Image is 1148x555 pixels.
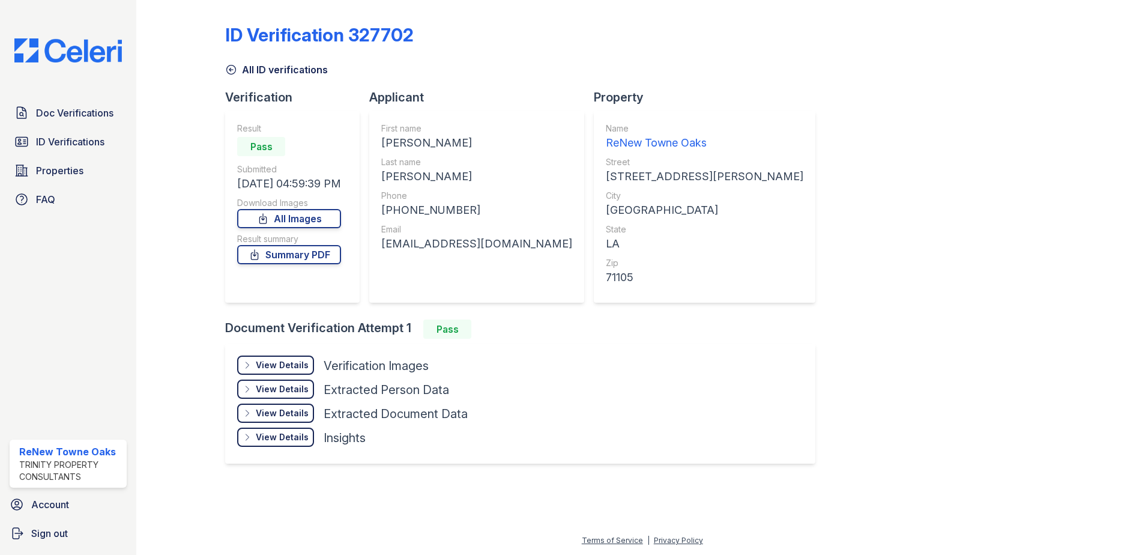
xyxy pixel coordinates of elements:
div: View Details [256,383,309,395]
span: Sign out [31,526,68,541]
div: [PERSON_NAME] [381,135,572,151]
div: Extracted Document Data [324,405,468,422]
a: ID Verifications [10,130,127,154]
div: View Details [256,359,309,371]
a: Name ReNew Towne Oaks [606,123,803,151]
a: Doc Verifications [10,101,127,125]
div: Submitted [237,163,341,175]
div: [STREET_ADDRESS][PERSON_NAME] [606,168,803,185]
div: ReNew Towne Oaks [19,444,122,459]
div: View Details [256,431,309,443]
div: ID Verification 327702 [225,24,414,46]
div: Pass [237,137,285,156]
div: Property [594,89,825,106]
div: Email [381,223,572,235]
a: Summary PDF [237,245,341,264]
div: First name [381,123,572,135]
div: 71105 [606,269,803,286]
span: ID Verifications [36,135,104,149]
a: All ID verifications [225,62,328,77]
div: [PERSON_NAME] [381,168,572,185]
span: Properties [36,163,83,178]
div: Insights [324,429,366,446]
a: Account [5,493,131,517]
a: Properties [10,159,127,183]
span: Doc Verifications [36,106,113,120]
div: Verification Images [324,357,429,374]
div: Last name [381,156,572,168]
div: ReNew Towne Oaks [606,135,803,151]
div: Document Verification Attempt 1 [225,320,825,339]
div: Download Images [237,197,341,209]
div: Zip [606,257,803,269]
div: City [606,190,803,202]
div: Pass [423,320,471,339]
div: Phone [381,190,572,202]
div: LA [606,235,803,252]
div: Extracted Person Data [324,381,449,398]
div: State [606,223,803,235]
div: [GEOGRAPHIC_DATA] [606,202,803,219]
div: [EMAIL_ADDRESS][DOMAIN_NAME] [381,235,572,252]
div: [PHONE_NUMBER] [381,202,572,219]
div: Applicant [369,89,594,106]
div: [DATE] 04:59:39 PM [237,175,341,192]
div: Street [606,156,803,168]
iframe: chat widget [1098,507,1136,543]
img: CE_Logo_Blue-a8612792a0a2168367f1c8372b55b34899dd931a85d93a1a3d3e32e68fde9ad4.png [5,38,131,62]
div: View Details [256,407,309,419]
span: Account [31,497,69,512]
span: FAQ [36,192,55,207]
div: Verification [225,89,369,106]
a: Terms of Service [582,536,643,545]
div: Result [237,123,341,135]
a: FAQ [10,187,127,211]
a: Privacy Policy [654,536,703,545]
div: | [647,536,650,545]
a: All Images [237,209,341,228]
div: Trinity Property Consultants [19,459,122,483]
div: Name [606,123,803,135]
div: Result summary [237,233,341,245]
a: Sign out [5,521,131,545]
